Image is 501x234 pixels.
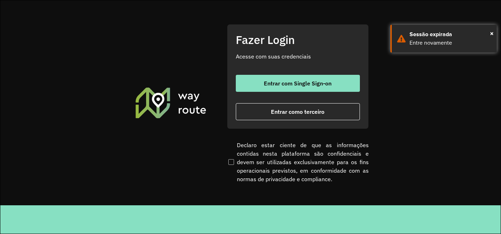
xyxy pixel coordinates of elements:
[410,30,491,39] div: Sessão expirada
[264,80,332,86] span: Entrar com Single Sign-on
[227,141,369,183] label: Declaro estar ciente de que as informações contidas nesta plataforma são confidenciais e devem se...
[236,103,360,120] button: button
[410,39,491,47] div: Entre novamente
[236,33,360,46] h2: Fazer Login
[490,28,494,39] span: ×
[271,109,324,115] span: Entrar como terceiro
[490,28,494,39] button: Close
[134,87,207,119] img: Roteirizador AmbevTech
[236,52,360,61] p: Acesse com suas credenciais
[236,75,360,92] button: button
